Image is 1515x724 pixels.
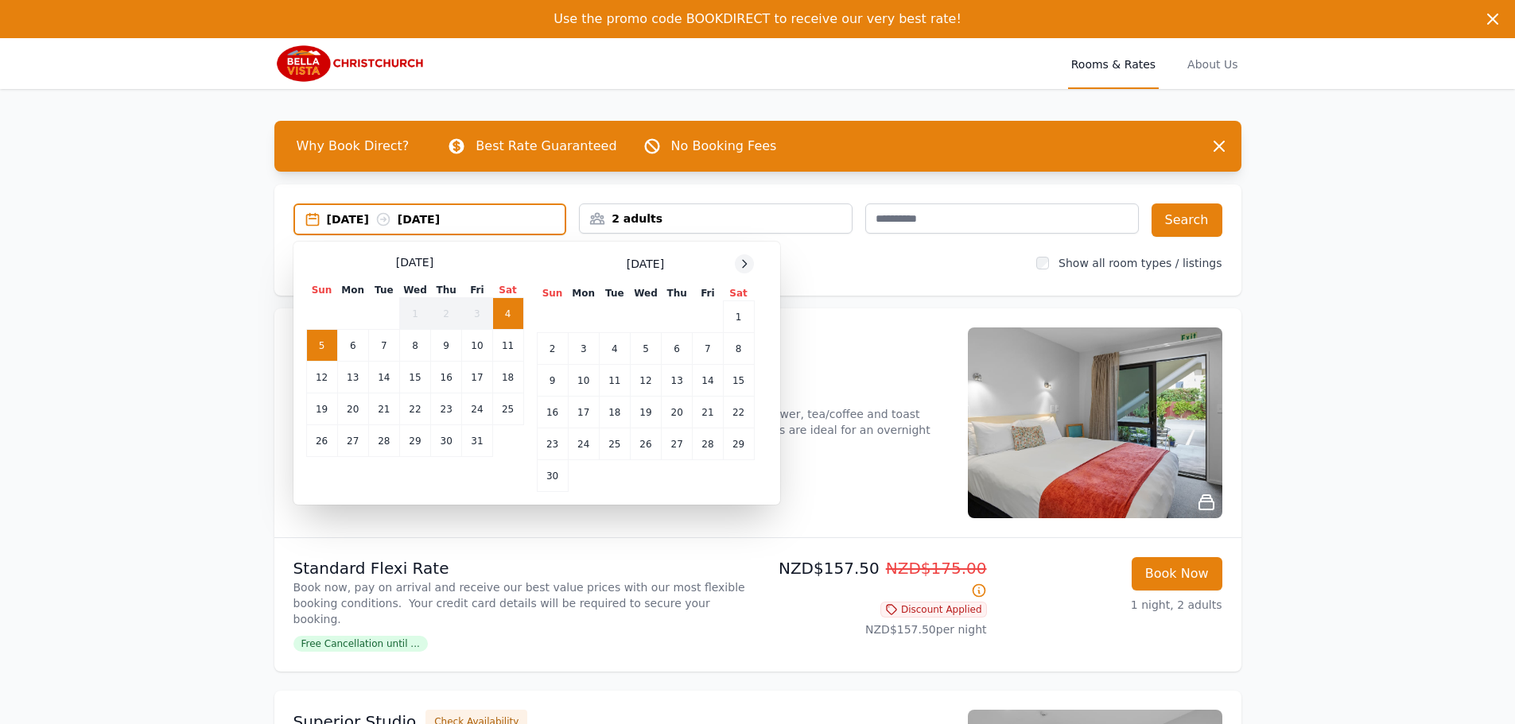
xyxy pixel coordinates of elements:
td: 19 [306,393,337,425]
td: 6 [337,330,368,362]
label: Show all room types / listings [1059,257,1222,269]
td: 25 [599,428,630,460]
td: 1 [399,298,430,330]
span: Free Cancellation until ... [293,636,428,652]
td: 7 [693,333,723,365]
td: 5 [306,330,337,362]
p: Book now, pay on arrival and receive our best value prices with our most flexible booking conditi... [293,579,752,627]
td: 16 [537,397,568,428]
td: 12 [630,365,661,397]
th: Wed [630,286,661,301]
td: 23 [537,428,568,460]
td: 11 [599,365,630,397]
td: 24 [568,428,599,460]
td: 26 [630,428,661,460]
th: Tue [599,286,630,301]
td: 18 [492,362,523,393]
th: Mon [337,283,368,298]
td: 5 [630,333,661,365]
td: 27 [662,428,693,460]
th: Sun [306,283,337,298]
td: 30 [431,425,462,457]
a: About Us [1184,38,1241,89]
td: 17 [462,362,492,393]
td: 11 [492,330,523,362]
span: [DATE] [396,254,433,270]
p: Standard Flexi Rate [293,557,752,579]
td: 20 [662,397,693,428]
th: Fri [462,283,492,298]
td: 2 [537,333,568,365]
td: 13 [662,365,693,397]
td: 21 [693,397,723,428]
button: Search [1152,203,1222,237]
p: NZD$157.50 per night [764,621,987,637]
td: 16 [431,362,462,393]
td: 8 [723,333,754,365]
p: 1 night, 2 adults [1000,597,1222,613]
th: Mon [568,286,599,301]
td: 7 [368,330,399,362]
td: 10 [568,365,599,397]
td: 9 [537,365,568,397]
td: 3 [462,298,492,330]
th: Sat [492,283,523,298]
td: 31 [462,425,492,457]
td: 15 [399,362,430,393]
td: 6 [662,333,693,365]
td: 27 [337,425,368,457]
div: 2 adults [580,211,852,226]
td: 24 [462,393,492,425]
th: Sun [537,286,568,301]
button: Book Now [1132,557,1222,590]
td: 17 [568,397,599,428]
td: 4 [599,333,630,365]
th: Thu [662,286,693,301]
div: [DATE] [DATE] [327,211,565,227]
td: 13 [337,362,368,393]
td: 2 [431,298,462,330]
td: 28 [693,428,723,460]
td: 29 [399,425,430,457]
span: [DATE] [627,256,664,272]
td: 1 [723,301,754,333]
td: 25 [492,393,523,425]
td: 15 [723,365,754,397]
td: 28 [368,425,399,457]
td: 26 [306,425,337,457]
td: 3 [568,333,599,365]
td: 14 [368,362,399,393]
td: 22 [399,393,430,425]
td: 22 [723,397,754,428]
span: Why Book Direct? [284,130,422,162]
span: Use the promo code BOOKDIRECT to receive our very best rate! [554,11,961,26]
td: 23 [431,393,462,425]
td: 4 [492,298,523,330]
td: 29 [723,428,754,460]
td: 20 [337,393,368,425]
td: 30 [537,460,568,492]
td: 19 [630,397,661,428]
span: NZD$175.00 [886,559,987,578]
td: 12 [306,362,337,393]
td: 8 [399,330,430,362]
td: 14 [693,365,723,397]
td: 10 [462,330,492,362]
img: Bella Vista Christchurch [274,45,428,83]
p: Best Rate Guaranteed [476,137,616,156]
th: Sat [723,286,754,301]
th: Wed [399,283,430,298]
th: Fri [693,286,723,301]
span: Discount Applied [880,602,987,618]
td: 9 [431,330,462,362]
th: Thu [431,283,462,298]
p: NZD$157.50 [764,557,987,602]
p: No Booking Fees [671,137,777,156]
td: 21 [368,393,399,425]
a: Rooms & Rates [1068,38,1159,89]
th: Tue [368,283,399,298]
td: 18 [599,397,630,428]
